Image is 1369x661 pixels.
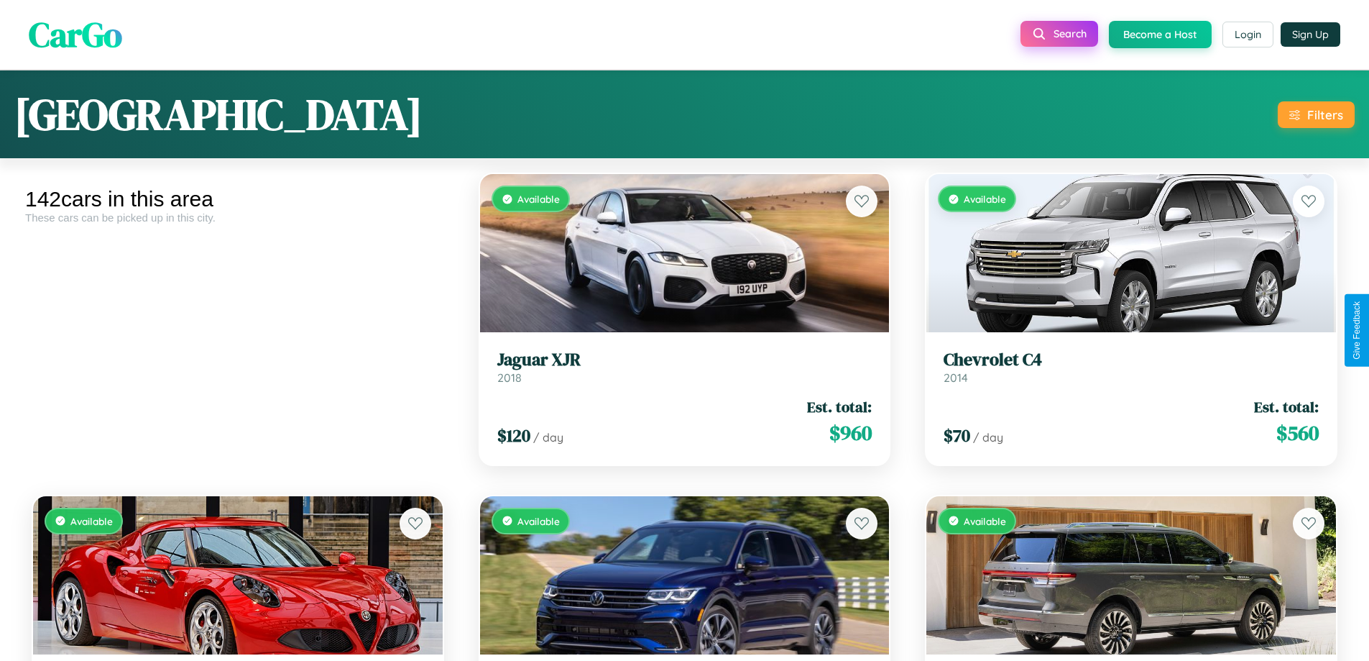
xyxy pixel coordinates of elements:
[29,11,122,58] span: CarGo
[1278,101,1355,128] button: Filters
[944,350,1319,385] a: Chevrolet C42014
[944,370,968,385] span: 2014
[497,350,872,385] a: Jaguar XJR2018
[533,430,563,445] span: / day
[1281,22,1340,47] button: Sign Up
[964,515,1006,527] span: Available
[973,430,1003,445] span: / day
[807,396,872,417] span: Est. total:
[25,211,451,224] div: These cars can be picked up in this city.
[829,419,872,447] span: $ 960
[497,350,872,370] h3: Jaguar XJR
[517,193,560,205] span: Available
[1352,301,1362,360] div: Give Feedback
[1307,107,1343,122] div: Filters
[1109,21,1212,48] button: Become a Host
[25,187,451,211] div: 142 cars in this area
[1020,21,1098,47] button: Search
[497,424,530,447] span: $ 120
[517,515,560,527] span: Available
[1254,396,1319,417] span: Est. total:
[1222,22,1273,47] button: Login
[14,85,423,144] h1: [GEOGRAPHIC_DATA]
[497,370,522,385] span: 2018
[1276,419,1319,447] span: $ 560
[70,515,113,527] span: Available
[1054,27,1087,40] span: Search
[944,350,1319,370] h3: Chevrolet C4
[944,424,970,447] span: $ 70
[964,193,1006,205] span: Available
